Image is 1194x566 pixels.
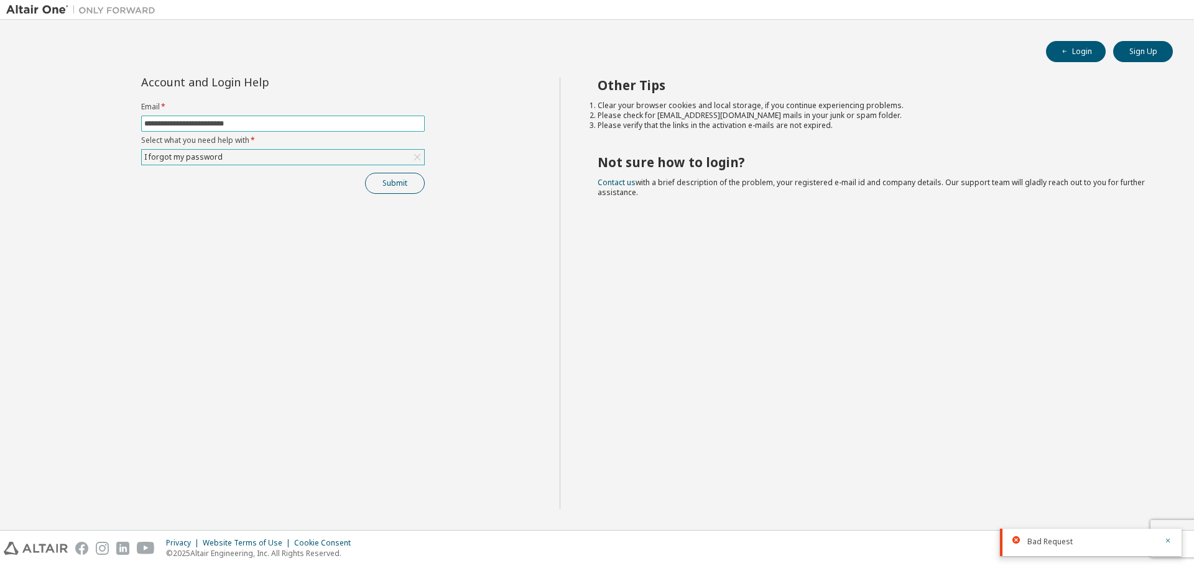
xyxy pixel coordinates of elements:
[598,177,636,188] a: Contact us
[598,77,1151,93] h2: Other Tips
[598,121,1151,130] li: Please verify that the links in the activation e-mails are not expired.
[166,538,203,548] div: Privacy
[6,4,162,16] img: Altair One
[142,150,224,164] div: I forgot my password
[142,150,424,165] div: I forgot my password
[137,542,155,555] img: youtube.svg
[166,548,358,559] p: © 2025 Altair Engineering, Inc. All Rights Reserved.
[598,154,1151,170] h2: Not sure how to login?
[75,542,88,555] img: facebook.svg
[141,102,425,112] label: Email
[1027,537,1073,547] span: Bad Request
[4,542,68,555] img: altair_logo.svg
[1046,41,1106,62] button: Login
[203,538,294,548] div: Website Terms of Use
[1113,41,1173,62] button: Sign Up
[96,542,109,555] img: instagram.svg
[116,542,129,555] img: linkedin.svg
[141,135,425,145] label: Select what you need help with
[141,77,368,87] div: Account and Login Help
[598,177,1145,198] span: with a brief description of the problem, your registered e-mail id and company details. Our suppo...
[294,538,358,548] div: Cookie Consent
[365,173,425,194] button: Submit
[598,101,1151,111] li: Clear your browser cookies and local storage, if you continue experiencing problems.
[598,111,1151,121] li: Please check for [EMAIL_ADDRESS][DOMAIN_NAME] mails in your junk or spam folder.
